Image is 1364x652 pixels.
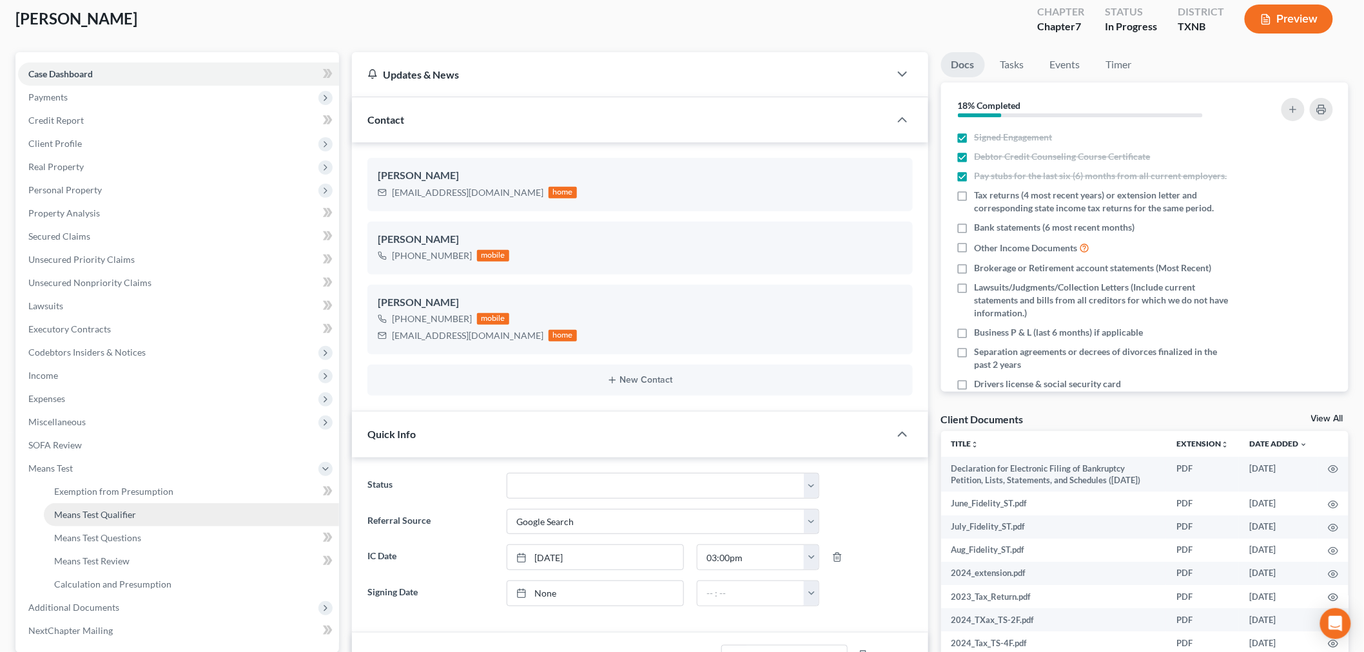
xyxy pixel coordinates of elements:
i: unfold_more [1221,441,1229,448]
span: Signed Engagement [975,131,1053,144]
span: Pay stubs for the last six (6) months from all current employers. [975,169,1227,182]
a: Credit Report [18,109,339,132]
span: SOFA Review [28,439,82,450]
td: PDF [1166,539,1239,562]
td: [DATE] [1239,515,1318,539]
span: 7 [1075,20,1081,32]
div: [PERSON_NAME] [378,168,902,184]
div: District [1178,5,1224,19]
a: Docs [941,52,985,77]
span: Secured Claims [28,231,90,242]
span: NextChapter Mailing [28,625,113,636]
span: Miscellaneous [28,416,86,427]
div: [EMAIL_ADDRESS][DOMAIN_NAME] [392,186,543,199]
a: None [507,581,683,606]
div: TXNB [1178,19,1224,34]
div: Status [1105,5,1157,19]
span: Payments [28,91,68,102]
td: [DATE] [1239,608,1318,631]
span: Additional Documents [28,602,119,613]
strong: 18% Completed [958,100,1021,111]
td: PDF [1166,562,1239,585]
td: PDF [1166,492,1239,515]
span: Means Test Qualifier [54,509,136,520]
span: Client Profile [28,138,82,149]
a: Unsecured Nonpriority Claims [18,271,339,294]
a: Secured Claims [18,225,339,248]
a: Unsecured Priority Claims [18,248,339,271]
a: Lawsuits [18,294,339,318]
i: expand_more [1300,441,1307,448]
span: Separation agreements or decrees of divorces finalized in the past 2 years [975,345,1236,371]
td: PDF [1166,457,1239,492]
span: Unsecured Priority Claims [28,254,135,265]
span: Unsecured Nonpriority Claims [28,277,151,288]
div: [PERSON_NAME] [378,295,902,311]
label: Referral Source [361,509,500,535]
button: New Contact [378,375,902,385]
span: Brokerage or Retirement account statements (Most Recent) [975,262,1212,274]
a: NextChapter Mailing [18,619,339,642]
span: Means Test Questions [54,532,141,543]
span: Business P & L (last 6 months) if applicable [975,326,1144,339]
td: June_Fidelity_ST.pdf [941,492,1167,515]
a: [DATE] [507,545,683,570]
td: [DATE] [1239,585,1318,608]
td: [DATE] [1239,492,1318,515]
td: 2024_TXax_TS-2F.pdf [941,608,1167,631]
button: Preview [1245,5,1333,34]
span: Personal Property [28,184,102,195]
a: Executory Contracts [18,318,339,341]
div: [EMAIL_ADDRESS][DOMAIN_NAME] [392,329,543,342]
div: Updates & News [367,68,874,81]
td: [DATE] [1239,539,1318,562]
a: Case Dashboard [18,62,339,86]
span: Quick Info [367,428,416,440]
div: Chapter [1037,19,1084,34]
td: [DATE] [1239,562,1318,585]
label: Signing Date [361,580,500,606]
a: Date Added expand_more [1249,439,1307,448]
a: SOFA Review [18,434,339,457]
a: Calculation and Presumption [44,573,339,596]
div: home [549,187,577,198]
td: PDF [1166,585,1239,608]
div: [PERSON_NAME] [378,232,902,247]
td: Aug_Fidelity_ST.pdf [941,539,1167,562]
a: Means Test Review [44,550,339,573]
a: Timer [1096,52,1142,77]
span: Other Income Documents [975,242,1078,254]
span: Lawsuits/Judgments/Collection Letters (Include current statements and bills from all creditors fo... [975,281,1236,320]
span: Real Property [28,161,84,172]
span: Tax returns (4 most recent years) or extension letter and corresponding state income tax returns ... [975,189,1236,215]
span: Exemption from Presumption [54,486,173,497]
a: Means Test Questions [44,526,339,550]
a: Tasks [990,52,1035,77]
a: Extensionunfold_more [1176,439,1229,448]
span: Debtor Credit Counseling Course Certificate [975,150,1151,163]
a: Events [1040,52,1091,77]
input: -- : -- [697,545,804,570]
td: Declaration for Electronic Filing of Bankruptcy Petition, Lists, Statements, and Schedules ([DATE]) [941,457,1167,492]
span: [PERSON_NAME] [15,9,137,28]
a: Exemption from Presumption [44,480,339,503]
a: View All [1311,414,1343,423]
div: Open Intercom Messenger [1320,608,1351,639]
td: 2023_Tax_Return.pdf [941,585,1167,608]
span: Property Analysis [28,207,100,218]
i: unfold_more [971,441,979,448]
td: PDF [1166,608,1239,631]
div: mobile [477,250,509,262]
span: Credit Report [28,115,84,126]
span: Bank statements (6 most recent months) [975,221,1135,234]
span: Expenses [28,393,65,404]
a: Means Test Qualifier [44,503,339,526]
div: mobile [477,313,509,325]
span: Lawsuits [28,300,63,311]
span: Executory Contracts [28,323,111,334]
a: Property Analysis [18,202,339,225]
span: Contact [367,113,404,126]
span: Means Test [28,463,73,474]
span: Case Dashboard [28,68,93,79]
td: PDF [1166,515,1239,539]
